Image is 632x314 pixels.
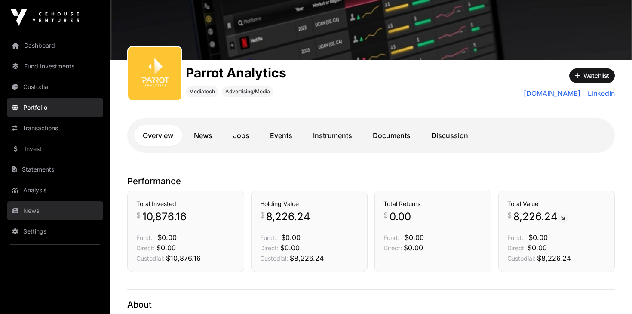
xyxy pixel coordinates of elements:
[157,233,177,242] span: $0.00
[7,160,103,179] a: Statements
[7,181,103,200] a: Analysis
[513,210,568,224] span: 8,226.24
[136,244,155,252] span: Direct:
[423,125,477,146] a: Discussion
[225,88,270,95] span: Advertising/Media
[136,200,235,208] h3: Total Invested
[290,254,324,262] span: $8,226.24
[189,88,215,95] span: Mediatech
[507,210,512,220] span: $
[528,243,547,252] span: $0.00
[404,243,423,252] span: $0.00
[304,125,361,146] a: Instruments
[507,234,523,241] span: Fund:
[127,175,615,187] p: Performance
[260,255,288,262] span: Custodial:
[185,125,221,146] a: News
[280,243,300,252] span: $0.00
[7,201,103,220] a: News
[134,125,608,146] nav: Tabs
[383,200,482,208] h3: Total Returns
[507,200,606,208] h3: Total Value
[524,88,580,99] a: [DOMAIN_NAME]
[405,233,424,242] span: $0.00
[383,210,388,220] span: $
[383,234,399,241] span: Fund:
[134,125,182,146] a: Overview
[260,234,276,241] span: Fund:
[7,77,103,96] a: Custodial
[589,273,632,314] iframe: Chat Widget
[260,200,359,208] h3: Holding Value
[7,57,103,76] a: Fund Investments
[127,299,615,311] p: About
[266,210,310,224] span: 8,226.24
[569,68,615,83] button: Watchlist
[7,139,103,158] a: Invest
[142,210,187,224] span: 10,876.16
[528,233,548,242] span: $0.00
[7,119,103,138] a: Transactions
[260,244,279,252] span: Direct:
[136,234,152,241] span: Fund:
[186,65,286,80] h1: Parrot Analytics
[260,210,264,220] span: $
[383,244,402,252] span: Direct:
[136,255,164,262] span: Custodial:
[166,254,201,262] span: $10,876.16
[390,210,411,224] span: 0.00
[507,255,535,262] span: Custodial:
[136,210,141,220] span: $
[224,125,258,146] a: Jobs
[281,233,301,242] span: $0.00
[537,254,571,262] span: $8,226.24
[7,98,103,117] a: Portfolio
[10,9,79,26] img: Icehouse Ventures Logo
[7,36,103,55] a: Dashboard
[507,244,526,252] span: Direct:
[261,125,301,146] a: Events
[132,50,178,97] img: Screenshot-2024-10-27-at-10.33.02%E2%80%AFAM.png
[584,88,615,99] a: LinkedIn
[156,243,176,252] span: $0.00
[7,222,103,241] a: Settings
[364,125,419,146] a: Documents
